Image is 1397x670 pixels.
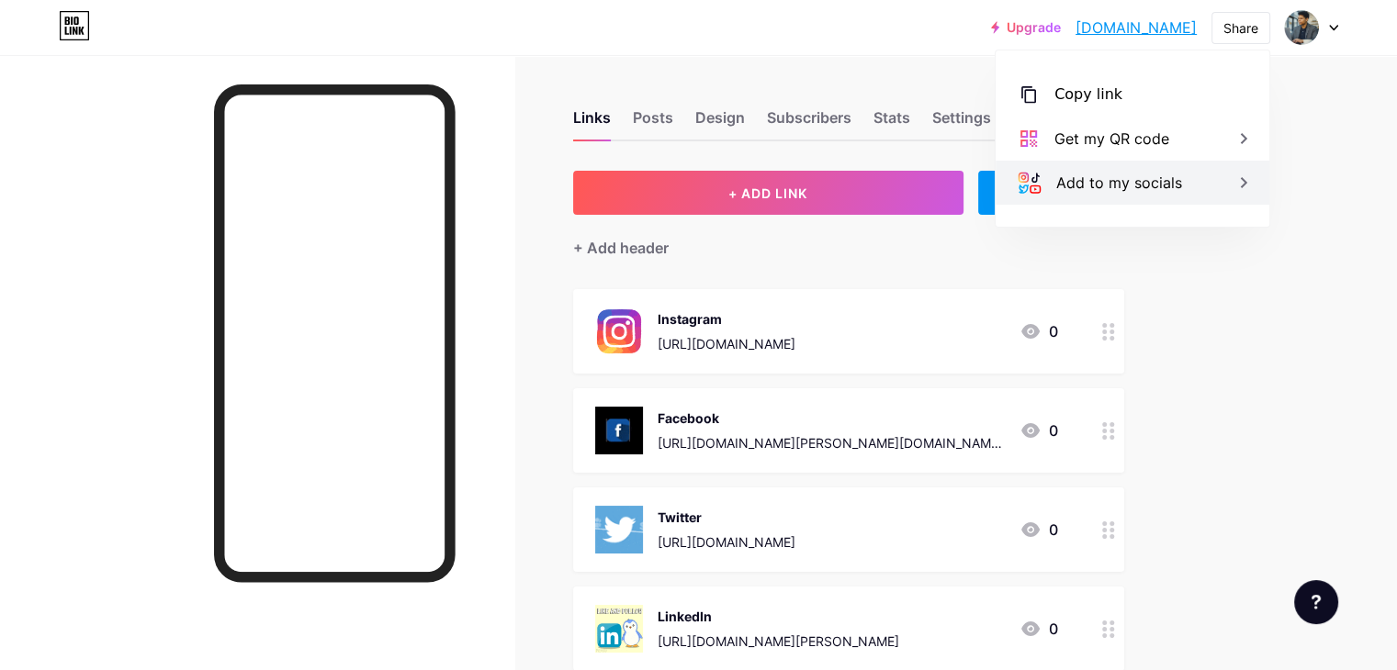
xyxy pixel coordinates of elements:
[978,171,1124,215] div: + ADD EMBED
[1020,419,1058,441] div: 0
[932,106,991,140] div: Settings
[658,508,795,527] div: Twitter
[767,106,851,140] div: Subscribers
[658,532,795,552] div: [URL][DOMAIN_NAME]
[1056,172,1182,194] div: Add to my socials
[658,433,1005,452] div: [URL][DOMAIN_NAME][PERSON_NAME][DOMAIN_NAME][PERSON_NAME]
[695,106,745,140] div: Design
[1020,320,1058,342] div: 0
[595,307,643,355] img: Instagram
[658,408,1005,428] div: Facebook
[1054,84,1122,106] div: Copy link
[658,334,795,353] div: [URL][DOMAIN_NAME]
[573,237,669,259] div: + Add header
[1223,18,1258,38] div: Share
[658,309,795,329] div: Instagram
[1020,519,1058,541] div: 0
[991,20,1061,35] a: Upgrade
[573,106,611,140] div: Links
[658,631,899,651] div: [URL][DOMAIN_NAME][PERSON_NAME]
[1054,128,1169,150] div: Get my QR code
[1284,10,1319,45] img: TS CREATION (TANVIR SIKDAR)
[595,605,643,653] img: LinkedIn
[1076,17,1197,39] a: [DOMAIN_NAME]
[633,106,673,140] div: Posts
[873,106,910,140] div: Stats
[595,407,643,454] img: Facebook
[573,171,963,215] button: + ADD LINK
[595,506,643,553] img: Twitter
[1020,618,1058,640] div: 0
[728,185,807,201] span: + ADD LINK
[658,607,899,626] div: LinkedIn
